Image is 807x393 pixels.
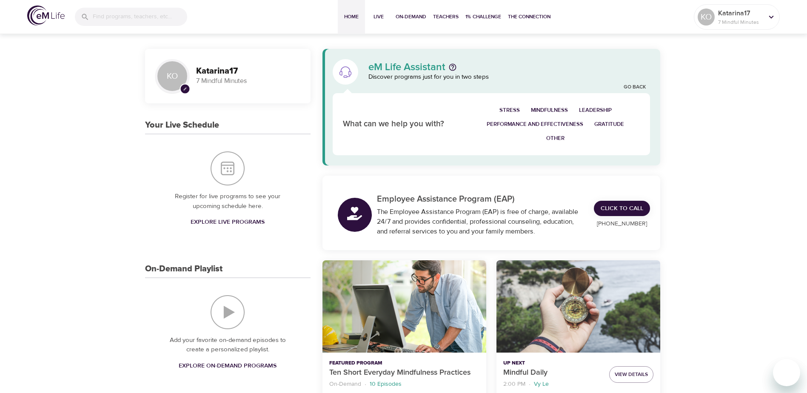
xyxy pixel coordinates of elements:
[175,358,280,374] a: Explore On-Demand Programs
[546,134,565,143] span: Other
[322,260,486,353] button: Ten Short Everyday Mindfulness Practices
[589,117,630,131] button: Gratitude
[594,120,624,129] span: Gratitude
[329,380,361,389] p: On-Demand
[494,103,525,117] button: Stress
[343,118,461,131] p: What can we help you with?
[773,359,800,386] iframe: Button to launch messaging window
[508,12,550,21] span: The Connection
[370,380,402,389] p: 10 Episodes
[433,12,459,21] span: Teachers
[481,117,589,131] button: Performance and Effectiveness
[329,367,479,379] p: Ten Short Everyday Mindfulness Practices
[496,260,660,353] button: Mindful Daily
[531,105,568,115] span: Mindfulness
[368,72,650,82] p: Discover programs just for you in two steps
[368,62,445,72] p: eM Life Assistant
[339,65,352,79] img: eM Life Assistant
[179,361,277,371] span: Explore On-Demand Programs
[573,103,617,117] button: Leadership
[162,192,294,211] p: Register for live programs to see your upcoming schedule here.
[396,12,426,21] span: On-Demand
[211,151,245,185] img: Your Live Schedule
[329,359,479,367] p: Featured Program
[93,8,187,26] input: Find programs, teachers, etc...
[579,105,612,115] span: Leadership
[718,18,763,26] p: 7 Mindful Minutes
[377,207,584,236] div: The Employee Assistance Program (EAP) is free of charge, available 24/7 and provides confidential...
[609,366,653,383] button: View Details
[525,103,573,117] button: Mindfulness
[698,9,715,26] div: KO
[499,105,520,115] span: Stress
[365,379,366,390] li: ·
[162,336,294,355] p: Add your favorite on-demand episodes to create a personalized playlist.
[487,120,583,129] span: Performance and Effectiveness
[503,367,602,379] p: Mindful Daily
[368,12,389,21] span: Live
[155,59,189,93] div: KO
[534,380,549,389] p: Vy Le
[211,295,245,329] img: On-Demand Playlist
[145,120,219,130] h3: Your Live Schedule
[377,193,584,205] p: Employee Assistance Program (EAP)
[541,131,570,145] button: Other
[594,219,650,228] p: [PHONE_NUMBER]
[529,379,530,390] li: ·
[196,76,300,86] p: 7 Mindful Minutes
[601,203,643,214] span: Click to Call
[187,214,268,230] a: Explore Live Programs
[145,264,222,274] h3: On-Demand Playlist
[503,379,602,390] nav: breadcrumb
[594,201,650,216] a: Click to Call
[503,359,602,367] p: Up Next
[191,217,265,228] span: Explore Live Programs
[615,370,648,379] span: View Details
[718,8,763,18] p: Katarina17
[196,66,300,76] h3: Katarina17
[503,380,525,389] p: 2:00 PM
[341,12,362,21] span: Home
[465,12,501,21] span: 1% Challenge
[27,6,65,26] img: logo
[329,379,479,390] nav: breadcrumb
[624,84,646,91] a: Go Back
